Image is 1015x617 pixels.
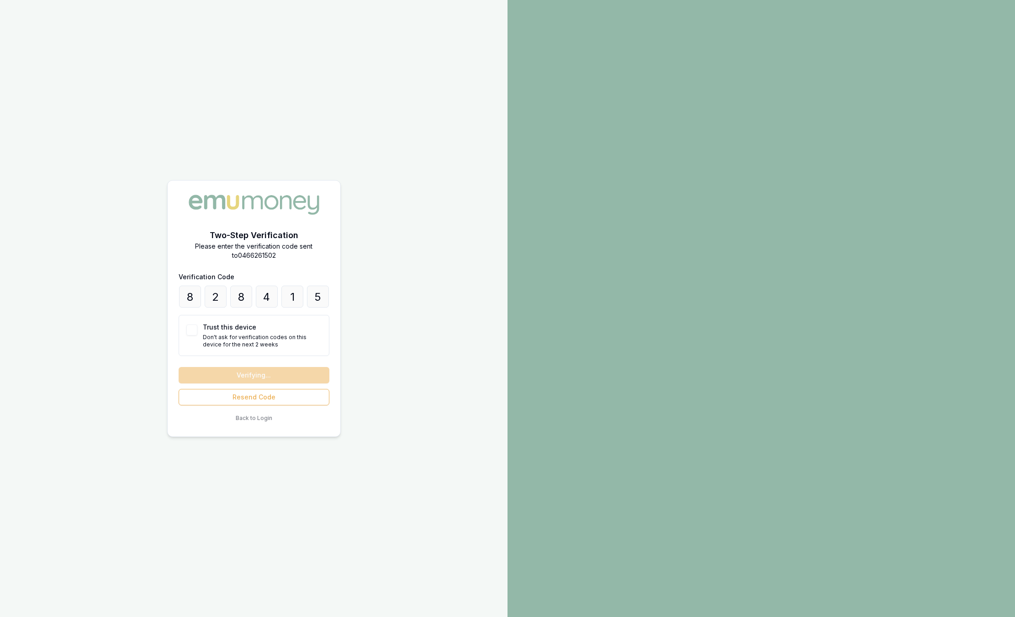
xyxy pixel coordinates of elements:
[179,229,329,242] h2: Two-Step Verification
[179,273,234,281] label: Verification Code
[179,242,329,260] p: Please enter the verification code sent to 0466261502
[185,191,322,218] img: Emu Money
[179,389,329,405] button: Resend Code
[203,323,256,331] label: Trust this device
[203,334,322,348] p: Don't ask for verification codes on this device for the next 2 weeks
